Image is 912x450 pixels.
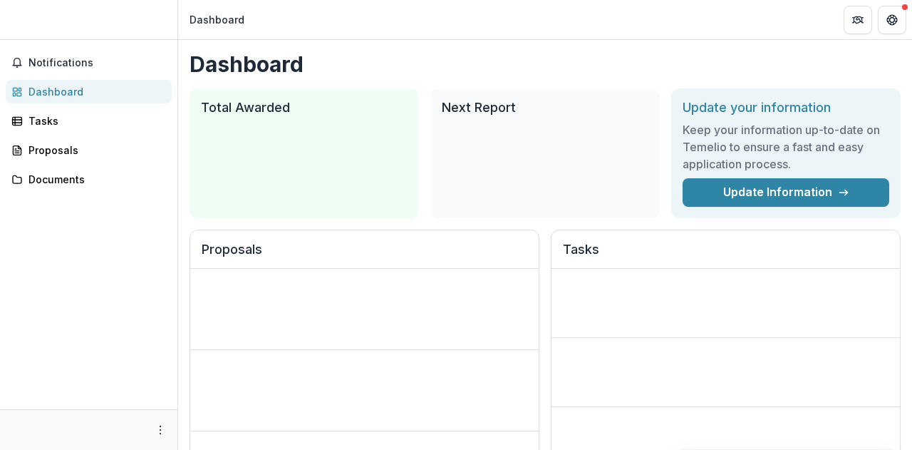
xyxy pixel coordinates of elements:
div: Dashboard [190,12,244,27]
a: Proposals [6,138,172,162]
h2: Next Report [442,100,648,116]
span: Notifications [28,57,166,69]
a: Tasks [6,109,172,133]
h2: Proposals [202,242,527,269]
button: Partners [844,6,872,34]
h2: Total Awarded [201,100,408,116]
h2: Update your information [683,100,889,116]
button: Get Help [878,6,906,34]
div: Documents [28,172,160,187]
button: More [152,421,169,439]
a: Documents [6,168,172,191]
a: Update Information [683,178,889,207]
h2: Tasks [563,242,888,269]
button: Notifications [6,51,172,74]
a: Dashboard [6,80,172,103]
div: Dashboard [28,84,160,99]
div: Tasks [28,113,160,128]
h1: Dashboard [190,51,901,77]
h3: Keep your information up-to-date on Temelio to ensure a fast and easy application process. [683,121,889,173]
nav: breadcrumb [184,9,250,30]
div: Proposals [28,143,160,158]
